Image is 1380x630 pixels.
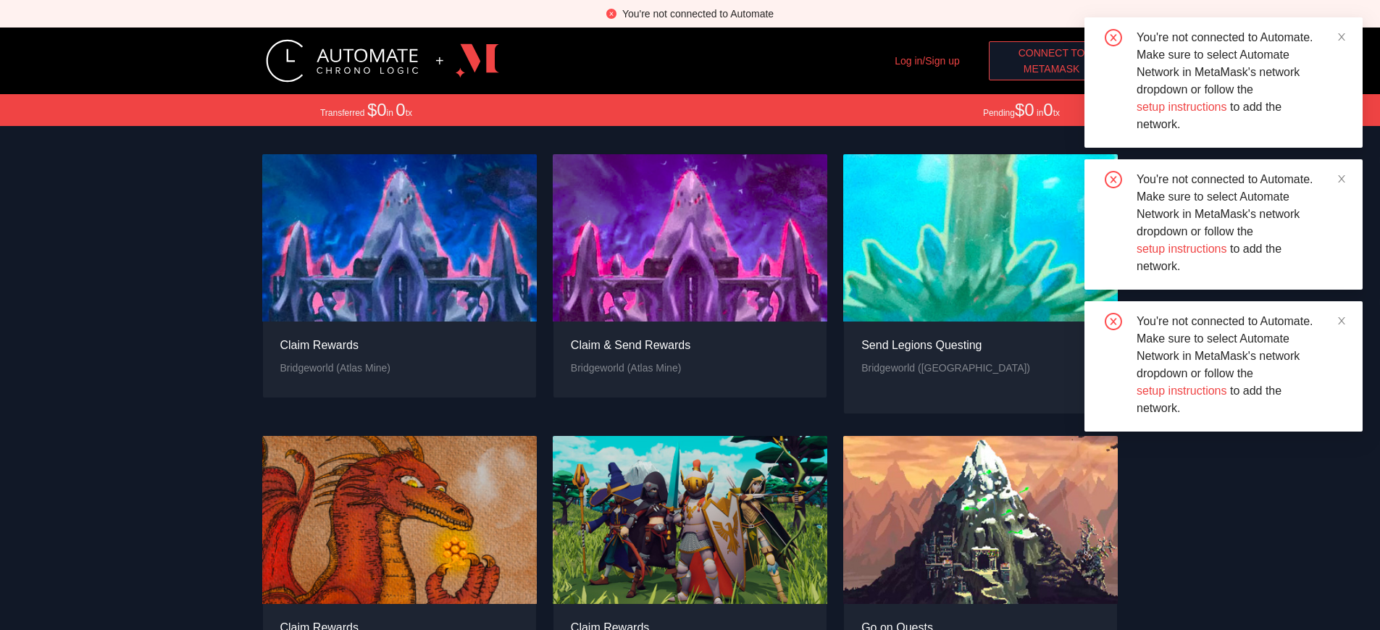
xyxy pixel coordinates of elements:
[861,336,1030,354] div: Send Legions Questing
[1015,100,1034,119] span: $0
[1105,313,1122,333] span: close-circle
[1105,171,1122,191] span: close-circle
[396,100,405,119] span: 0
[983,100,1060,120] div: Pending in tx
[1137,31,1313,130] span: You're not connected to Automate. Make sure to select Automate Network in MetaMask's network drop...
[1019,45,1085,61] span: Connect to
[435,53,444,70] div: +
[280,336,391,354] div: Claim Rewards
[1137,101,1227,113] a: setup instructions
[1137,173,1313,272] span: You're not connected to Automate. Make sure to select Automate Network in MetaMask's network drop...
[1137,315,1313,414] span: You're not connected to Automate. Make sure to select Automate Network in MetaMask's network drop...
[266,39,419,83] img: logo
[553,436,827,603] img: Claim Rewards
[895,55,960,67] a: Log in/Sign up
[843,436,1118,603] img: Go on Quests
[553,154,827,322] img: Claim & Send Rewards
[1337,174,1347,184] span: close
[320,100,412,120] div: Transferred in tx
[367,100,387,119] span: $0
[989,41,1115,80] button: Connect toMetaMask
[1337,32,1347,42] span: close
[571,336,690,354] div: Claim & Send Rewards
[262,436,537,603] img: Claim Rewards
[606,9,616,19] span: close-circle
[1024,61,1080,77] span: MetaMask
[622,6,774,22] div: You're not connected to Automate
[571,360,690,376] div: Bridgeworld (Atlas Mine)
[262,154,537,322] img: Claim Rewards
[843,154,1118,322] img: Send Legions Questing
[280,360,391,376] div: Bridgeworld (Atlas Mine)
[1137,385,1227,397] a: setup instructions
[861,360,1030,376] div: Bridgeworld ([GEOGRAPHIC_DATA])
[1337,316,1347,326] span: close
[456,39,499,83] img: logo
[1043,100,1053,119] span: 0
[1105,29,1122,49] span: close-circle
[1137,243,1227,255] a: setup instructions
